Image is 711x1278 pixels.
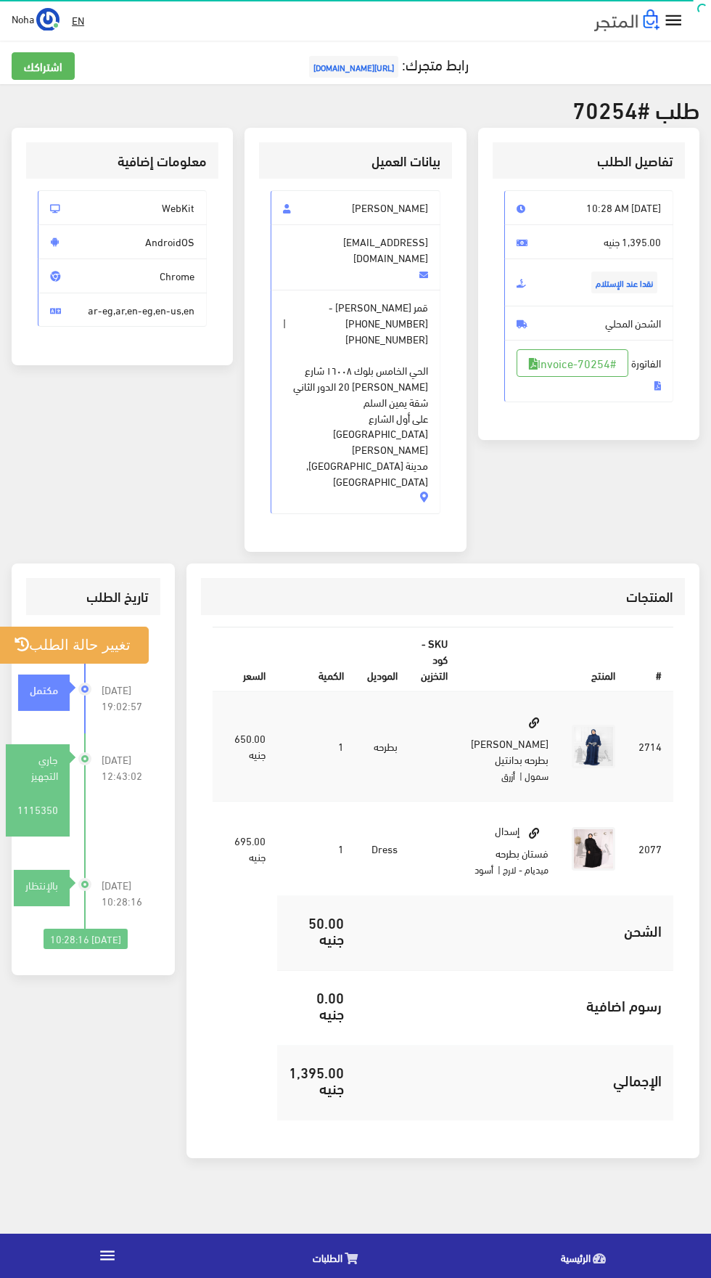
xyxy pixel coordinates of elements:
[627,628,673,691] th: #
[277,802,355,896] td: 1
[517,349,628,377] a: #Invoice-70254
[289,914,344,946] h5: 50.00 جنيه
[345,315,428,331] span: [PHONE_NUMBER]
[6,789,70,829] div: 1115350
[503,860,548,878] small: ميديام - لارج
[309,56,398,78] span: [URL][DOMAIN_NAME]
[504,154,673,168] h3: تفاصيل الطلب
[289,1064,344,1096] h5: 1,395.00 جنيه
[367,1072,662,1088] h5: اﻹجمالي
[38,190,207,225] span: WebKit
[627,691,673,802] td: 2714
[525,767,548,784] small: سمول
[38,224,207,259] span: AndroidOS
[12,7,59,30] a: ... Noha
[102,877,149,909] span: [DATE] 10:28:16
[504,224,673,259] span: 1,395.00 جنيه
[102,752,149,784] span: [DATE] 12:43:02
[271,290,440,514] span: قمر [PERSON_NAME] - |
[561,1248,591,1266] span: الرئيسية
[313,1248,342,1266] span: الطلبات
[459,628,627,691] th: المنتج
[459,802,560,896] td: إسدال فستان بطرحه
[463,1237,711,1274] a: الرئيسية
[38,293,207,327] span: ar-eg,ar,en-eg,en-us,en
[594,9,659,31] img: .
[355,691,409,802] td: بطرحه
[215,1237,463,1274] a: الطلبات
[591,272,657,293] span: نقدا عند الإستلام
[12,96,699,121] h2: طلب #70254
[271,190,440,225] span: [PERSON_NAME]
[409,628,459,691] th: SKU - كود التخزين
[36,8,59,31] img: ...
[44,929,128,949] div: [DATE] 10:28:16
[474,860,501,878] small: | أسود
[12,9,34,28] span: Noha
[627,802,673,896] td: 2077
[271,224,440,290] span: [EMAIL_ADDRESS][DOMAIN_NAME]
[345,331,428,347] span: [PHONE_NUMBER]
[504,340,673,402] span: الفاتورة
[6,752,70,784] div: جاري التجهيز
[30,681,58,697] strong: مكتمل
[38,590,149,603] h3: تاريخ الطلب
[277,628,355,691] th: الكمية
[355,628,409,691] th: الموديل
[213,590,673,603] h3: المنتجات
[283,347,427,489] span: الحي الخامس بلوك ١٦٠٠٨ شارع [PERSON_NAME] 20 الدور الثاني شقة يمين السلم على أول الشارع [GEOGRAPH...
[38,259,207,293] span: Chrome
[504,306,673,341] span: الشحن المحلي
[305,50,469,77] a: رابط متجرك:[URL][DOMAIN_NAME]
[72,11,84,29] u: EN
[271,154,440,168] h3: بيانات العميل
[14,877,70,893] div: بالإنتظار
[504,190,673,225] span: [DATE] 10:28 AM
[367,997,662,1013] h5: رسوم اضافية
[223,628,277,691] th: السعر
[289,989,344,1021] h5: 0.00 جنيه
[223,691,277,802] td: 650.00 جنيه
[277,691,355,802] td: 1
[663,10,684,31] i: 
[501,767,522,784] small: | أزرق
[66,7,90,33] a: EN
[355,802,409,896] td: Dress
[38,154,207,168] h3: معلومات إضافية
[223,802,277,896] td: 695.00 جنيه
[102,682,149,714] span: [DATE] 19:02:57
[459,691,560,802] td: [PERSON_NAME] بطرحه بدانتيل
[98,1246,117,1265] i: 
[12,52,75,80] a: اشتراكك
[367,922,662,938] h5: الشحن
